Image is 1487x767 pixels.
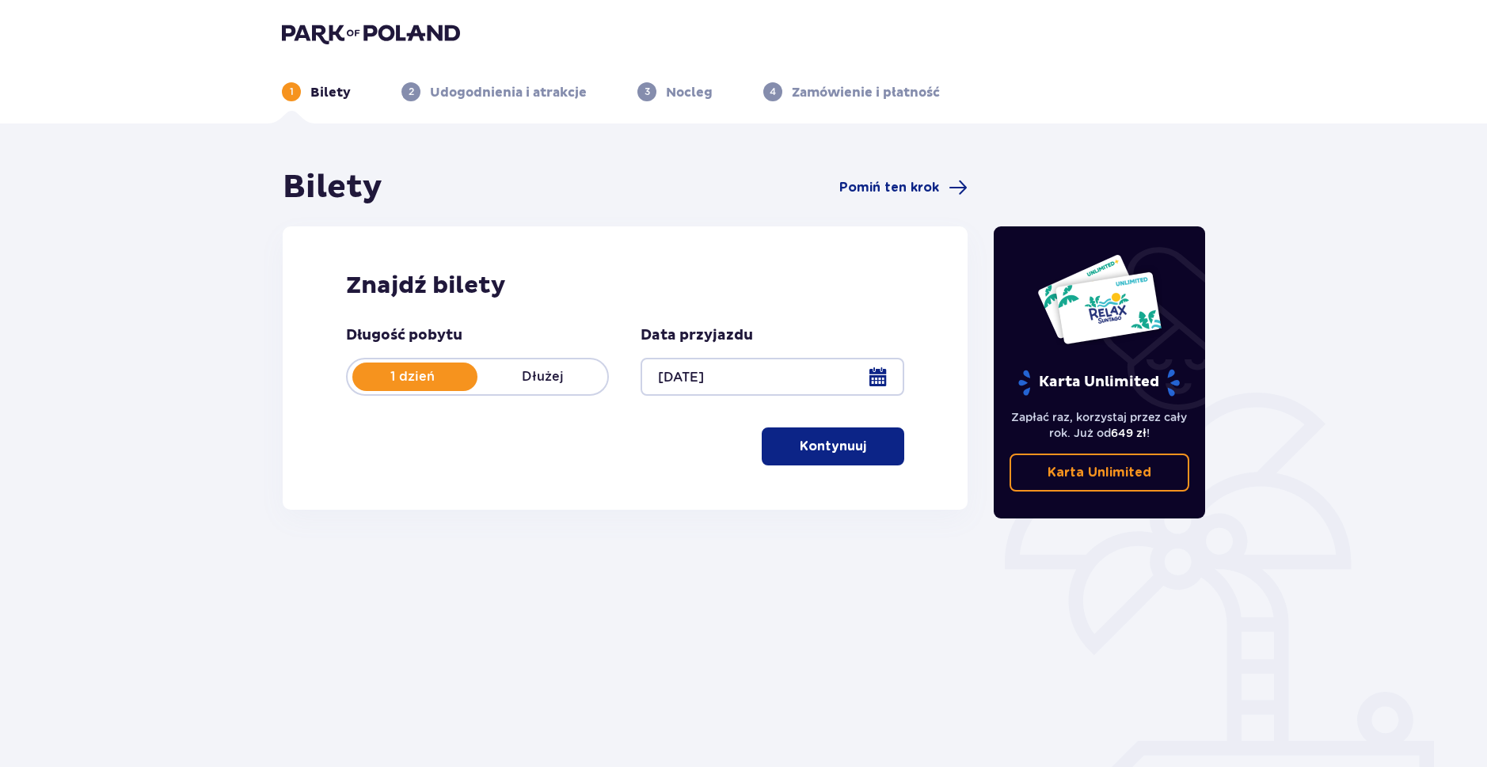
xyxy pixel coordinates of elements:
span: Pomiń ten krok [839,179,939,196]
span: 649 zł [1111,427,1147,439]
p: Karta Unlimited [1017,369,1181,397]
img: Park of Poland logo [282,22,460,44]
p: 4 [770,85,776,99]
p: 2 [409,85,414,99]
p: Nocleg [666,84,713,101]
p: 1 dzień [348,368,477,385]
p: Kontynuuj [800,438,866,455]
p: 3 [645,85,650,99]
p: Zapłać raz, korzystaj przez cały rok. Już od ! [1010,409,1190,441]
a: Karta Unlimited [1010,454,1190,492]
h2: Znajdź bilety [346,271,904,301]
button: Kontynuuj [762,427,904,465]
p: Bilety [310,84,351,101]
p: Zamówienie i płatność [792,84,940,101]
p: Dłużej [477,368,607,385]
a: Pomiń ten krok [839,178,968,197]
h1: Bilety [283,168,382,207]
p: Data przyjazdu [641,326,753,345]
p: Udogodnienia i atrakcje [430,84,587,101]
p: 1 [290,85,294,99]
p: Karta Unlimited [1048,464,1151,481]
p: Długość pobytu [346,326,462,345]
